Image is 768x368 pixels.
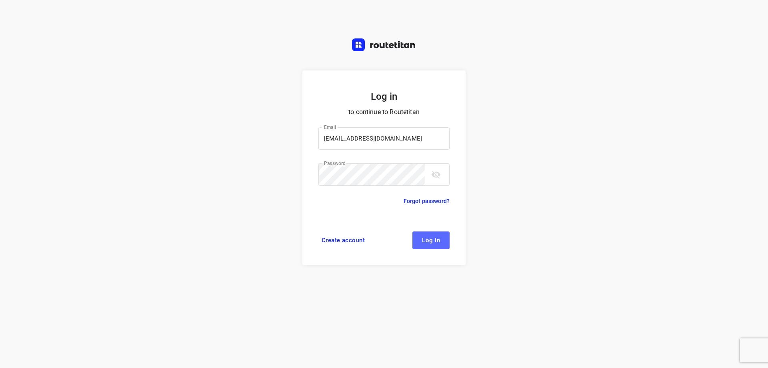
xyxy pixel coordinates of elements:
p: to continue to Routetitan [318,107,450,118]
img: Routetitan [352,38,416,51]
a: Forgot password? [404,196,450,206]
button: Log in [412,231,450,249]
span: Create account [322,237,365,243]
a: Routetitan [352,38,416,53]
span: Log in [422,237,440,243]
h5: Log in [318,90,450,103]
a: Create account [318,231,368,249]
button: toggle password visibility [428,167,444,183]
